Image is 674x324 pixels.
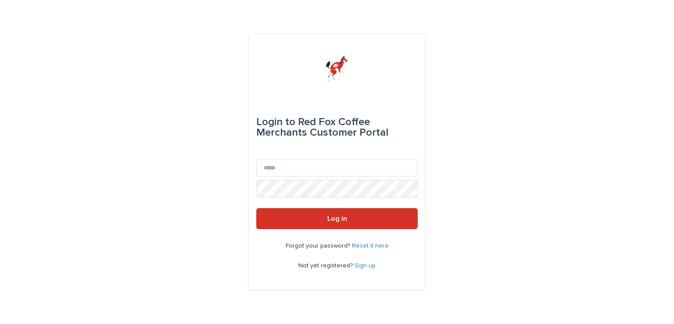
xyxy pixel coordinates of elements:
[352,243,389,249] a: Reset it here
[286,243,352,249] span: Forgot your password?
[355,263,376,269] a: Sign up
[256,117,295,127] span: Login to
[326,55,348,82] img: zttTXibQQrCfv9chImQE
[256,208,418,229] button: Log in
[327,215,347,222] span: Log in
[256,110,418,145] div: Red Fox Coffee Merchants Customer Portal
[298,263,355,269] span: Not yet registered?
